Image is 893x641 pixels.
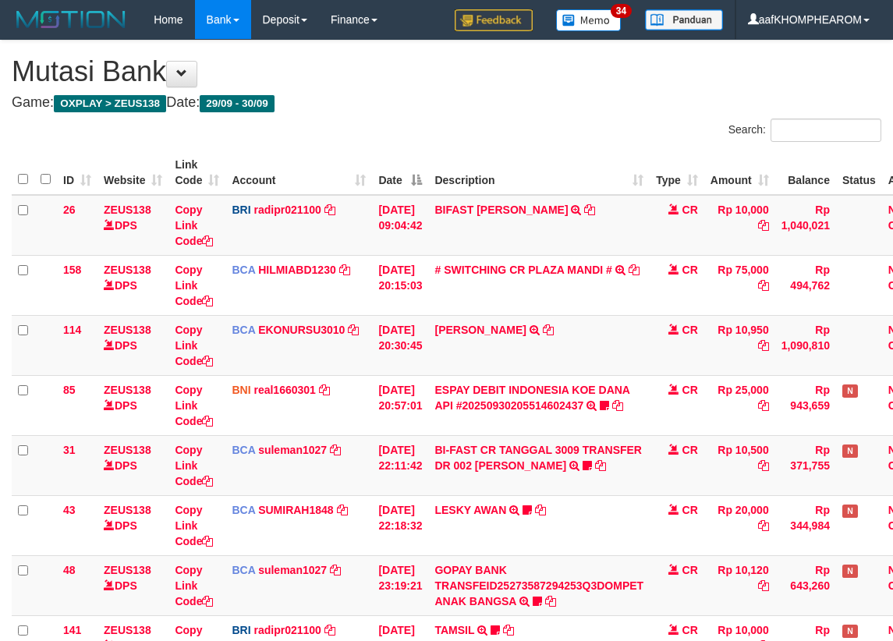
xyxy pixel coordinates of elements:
[434,384,629,412] a: ESPAY DEBIT INDONESIA KOE DANA API #20250930205514602437
[12,8,130,31] img: MOTION_logo.png
[775,195,836,256] td: Rp 1,040,021
[97,315,168,375] td: DPS
[775,255,836,315] td: Rp 494,762
[434,624,474,636] a: TAMSIL
[175,444,213,487] a: Copy Link Code
[104,384,151,396] a: ZEUS138
[704,255,775,315] td: Rp 75,000
[775,495,836,555] td: Rp 344,984
[704,375,775,435] td: Rp 25,000
[682,624,698,636] span: CR
[682,444,698,456] span: CR
[232,204,250,216] span: BRI
[372,255,428,315] td: [DATE] 20:15:03
[348,324,359,336] a: Copy EKONURSU3010 to clipboard
[175,504,213,547] a: Copy Link Code
[842,625,858,638] span: Has Note
[704,495,775,555] td: Rp 20,000
[232,624,250,636] span: BRI
[645,9,723,30] img: panduan.png
[629,264,640,276] a: Copy # SWITCHING CR PLAZA MANDI # to clipboard
[728,119,881,142] label: Search:
[63,324,81,336] span: 114
[775,375,836,435] td: Rp 943,659
[63,444,76,456] span: 31
[330,564,341,576] a: Copy suleman1027 to clipboard
[455,9,533,31] img: Feedback.jpg
[682,384,698,396] span: CR
[258,504,333,516] a: SUMIRAH1848
[434,504,506,516] a: LESKY AWAN
[232,504,255,516] span: BCA
[324,624,335,636] a: Copy radipr021100 to clipboard
[63,504,76,516] span: 43
[434,204,568,216] a: BIFAST [PERSON_NAME]
[104,564,151,576] a: ZEUS138
[775,315,836,375] td: Rp 1,090,810
[253,204,321,216] a: radipr021100
[535,504,546,516] a: Copy LESKY AWAN to clipboard
[428,151,650,195] th: Description: activate to sort column ascending
[372,495,428,555] td: [DATE] 22:18:32
[758,219,769,232] a: Copy Rp 10,000 to clipboard
[372,315,428,375] td: [DATE] 20:30:45
[682,564,698,576] span: CR
[97,555,168,615] td: DPS
[372,151,428,195] th: Date: activate to sort column descending
[704,195,775,256] td: Rp 10,000
[232,384,250,396] span: BNI
[168,151,225,195] th: Link Code: activate to sort column ascending
[842,505,858,518] span: Has Note
[97,375,168,435] td: DPS
[97,195,168,256] td: DPS
[434,564,643,607] a: GOPAY BANK TRANSFEID25273587294253Q3DOMPET ANAK BANGSA
[330,444,341,456] a: Copy suleman1027 to clipboard
[842,384,858,398] span: Has Note
[372,195,428,256] td: [DATE] 09:04:42
[232,444,255,456] span: BCA
[682,504,698,516] span: CR
[775,151,836,195] th: Balance
[175,204,213,247] a: Copy Link Code
[57,151,97,195] th: ID: activate to sort column ascending
[704,555,775,615] td: Rp 10,120
[232,564,255,576] span: BCA
[704,151,775,195] th: Amount: activate to sort column ascending
[175,384,213,427] a: Copy Link Code
[771,119,881,142] input: Search:
[324,204,335,216] a: Copy radipr021100 to clipboard
[97,495,168,555] td: DPS
[63,564,76,576] span: 48
[503,624,514,636] a: Copy TAMSIL to clipboard
[556,9,622,31] img: Button%20Memo.svg
[595,459,606,472] a: Copy BI-FAST CR TANGGAL 3009 TRANSFER DR 002 ASMANTONI to clipboard
[104,444,151,456] a: ZEUS138
[104,264,151,276] a: ZEUS138
[104,624,151,636] a: ZEUS138
[63,264,81,276] span: 158
[682,204,698,216] span: CR
[12,95,881,111] h4: Game: Date:
[372,555,428,615] td: [DATE] 23:19:21
[232,324,255,336] span: BCA
[758,579,769,592] a: Copy Rp 10,120 to clipboard
[372,375,428,435] td: [DATE] 20:57:01
[434,324,526,336] a: [PERSON_NAME]
[842,444,858,458] span: Has Note
[63,624,81,636] span: 141
[339,264,350,276] a: Copy HILMIABD1230 to clipboard
[682,264,698,276] span: CR
[104,324,151,336] a: ZEUS138
[372,435,428,495] td: [DATE] 22:11:42
[258,324,345,336] a: EKONURSU3010
[175,564,213,607] a: Copy Link Code
[12,56,881,87] h1: Mutasi Bank
[63,204,76,216] span: 26
[337,504,348,516] a: Copy SUMIRAH1848 to clipboard
[758,399,769,412] a: Copy Rp 25,000 to clipboard
[758,459,769,472] a: Copy Rp 10,500 to clipboard
[775,555,836,615] td: Rp 643,260
[545,595,556,607] a: Copy GOPAY BANK TRANSFEID25273587294253Q3DOMPET ANAK BANGSA to clipboard
[775,435,836,495] td: Rp 371,755
[175,324,213,367] a: Copy Link Code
